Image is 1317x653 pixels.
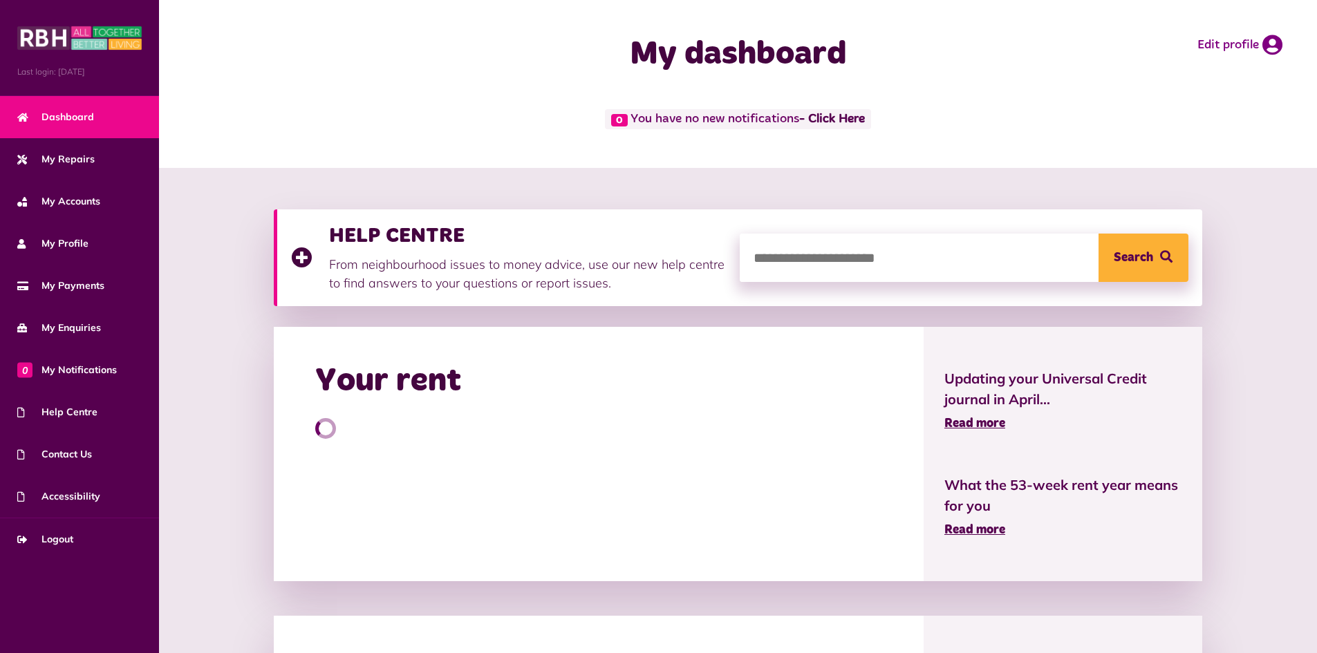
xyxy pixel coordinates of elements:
span: Help Centre [17,405,97,419]
span: Dashboard [17,110,94,124]
span: My Notifications [17,363,117,377]
span: Search [1114,234,1153,282]
span: Read more [944,417,1005,430]
a: - Click Here [799,113,865,126]
a: Edit profile [1197,35,1282,55]
span: Accessibility [17,489,100,504]
span: Read more [944,524,1005,536]
span: My Profile [17,236,88,251]
span: What the 53-week rent year means for you [944,475,1181,516]
h3: HELP CENTRE [329,223,726,248]
span: Contact Us [17,447,92,462]
img: MyRBH [17,24,142,52]
a: Updating your Universal Credit journal in April... Read more [944,368,1181,433]
h2: Your rent [315,361,461,401]
span: You have no new notifications [605,109,871,129]
span: 0 [17,362,32,377]
span: My Accounts [17,194,100,209]
span: My Repairs [17,152,95,167]
button: Search [1099,234,1188,282]
p: From neighbourhood issues to money advice, use our new help centre to find answers to your questi... [329,255,726,292]
span: Last login: [DATE] [17,66,142,78]
span: My Payments [17,278,104,293]
a: What the 53-week rent year means for you Read more [944,475,1181,540]
span: Logout [17,532,73,547]
span: Updating your Universal Credit journal in April... [944,368,1181,410]
h1: My dashboard [463,35,1014,75]
span: My Enquiries [17,321,101,335]
span: 0 [611,114,628,126]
